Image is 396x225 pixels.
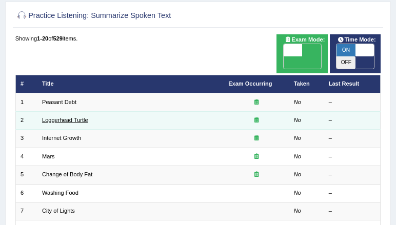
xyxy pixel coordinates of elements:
[294,99,301,105] em: No
[294,208,301,214] em: No
[281,35,328,45] span: Exam Mode:
[53,35,62,42] b: 529
[329,171,375,179] div: –
[329,116,375,125] div: –
[228,171,284,179] div: Exam occurring question
[15,93,37,111] td: 1
[324,75,381,93] th: Last Result
[15,130,37,148] td: 3
[42,171,92,177] a: Change of Body Fat
[329,134,375,142] div: –
[294,171,301,177] em: No
[329,207,375,215] div: –
[15,184,37,202] td: 6
[15,75,37,93] th: #
[276,34,328,73] div: Show exams occurring in exams
[15,148,37,166] td: 4
[336,56,355,69] span: OFF
[37,75,224,93] th: Title
[228,134,284,142] div: Exam occurring question
[37,35,48,42] b: 1-20
[334,35,379,45] span: Time Mode:
[294,153,301,159] em: No
[228,98,284,107] div: Exam occurring question
[228,153,284,161] div: Exam occurring question
[329,189,375,197] div: –
[42,135,81,141] a: Internet Growth
[228,80,272,87] a: Exam Occurring
[15,166,37,184] td: 5
[294,190,301,196] em: No
[294,135,301,141] em: No
[42,153,55,159] a: Mars
[15,202,37,220] td: 7
[42,117,88,123] a: Loggerhead Turtle
[329,153,375,161] div: –
[294,117,301,123] em: No
[289,75,324,93] th: Taken
[228,116,284,125] div: Exam occurring question
[42,208,75,214] a: City of Lights
[15,34,381,43] div: Showing of items.
[42,99,76,105] a: Peasant Debt
[329,98,375,107] div: –
[15,111,37,129] td: 2
[336,44,355,56] span: ON
[15,9,242,23] h2: Practice Listening: Summarize Spoken Text
[42,190,78,196] a: Washing Food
